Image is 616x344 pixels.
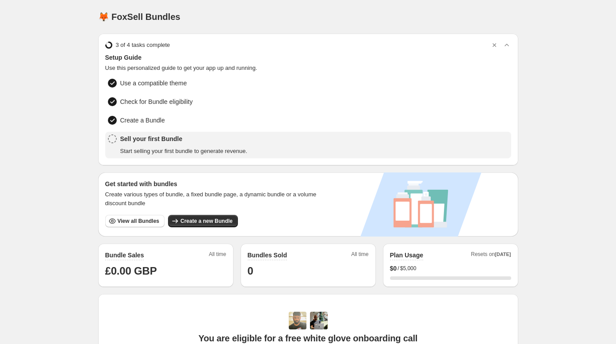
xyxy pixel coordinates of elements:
[120,79,187,88] span: Use a compatible theme
[105,251,144,260] h2: Bundle Sales
[390,264,511,273] div: /
[116,41,170,50] span: 3 of 4 tasks complete
[98,11,180,22] h1: 🦊 FoxSell Bundles
[105,264,226,278] h1: £0.00 GBP
[310,312,328,329] img: Prakhar
[199,333,417,344] span: You are eligible for a free white glove onboarding call
[209,251,226,260] span: All time
[120,97,193,106] span: Check for Bundle eligibility
[105,64,511,73] span: Use this personalized guide to get your app up and running.
[105,53,511,62] span: Setup Guide
[105,190,325,208] span: Create various types of bundle, a fixed bundle page, a dynamic bundle or a volume discount bundle
[471,251,511,260] span: Resets on
[120,147,248,156] span: Start selling your first bundle to generate revenue.
[248,251,287,260] h2: Bundles Sold
[120,116,165,125] span: Create a Bundle
[118,218,159,225] span: View all Bundles
[168,215,238,227] button: Create a new Bundle
[289,312,306,329] img: Adi
[390,251,423,260] h2: Plan Usage
[248,264,369,278] h1: 0
[105,180,325,188] h3: Get started with bundles
[390,264,397,273] span: $ 0
[105,215,165,227] button: View all Bundles
[351,251,368,260] span: All time
[495,252,511,257] span: [DATE]
[120,134,248,143] span: Sell your first Bundle
[180,218,233,225] span: Create a new Bundle
[400,265,417,272] span: $5,000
